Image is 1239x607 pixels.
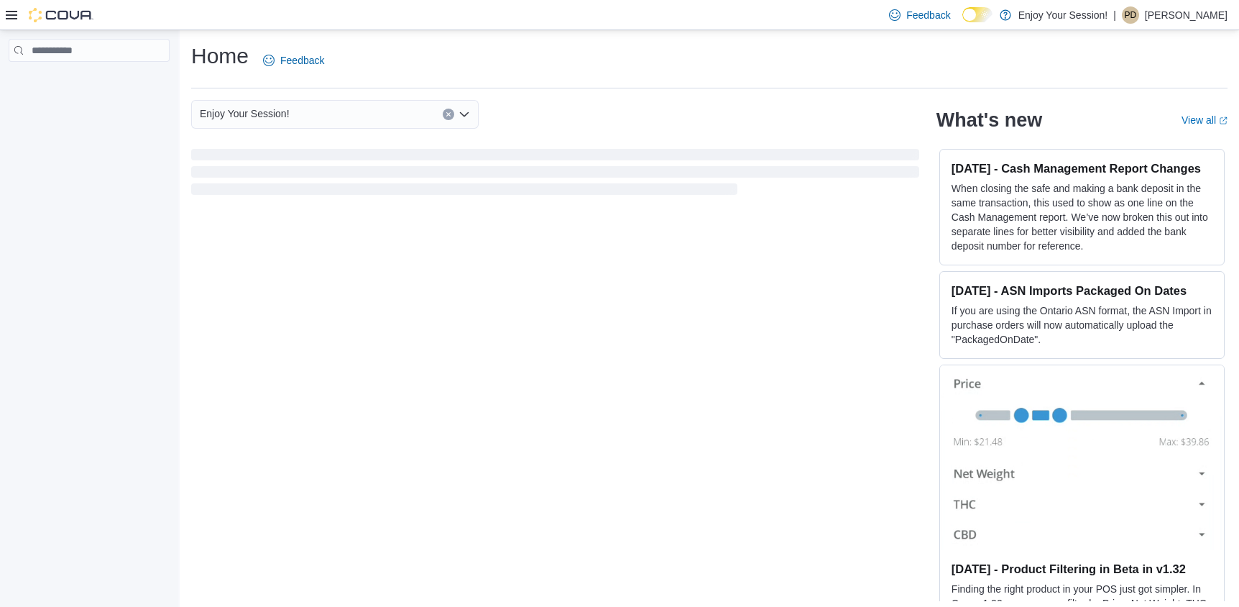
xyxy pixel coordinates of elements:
[1125,6,1137,24] span: PD
[1145,6,1228,24] p: [PERSON_NAME]
[459,109,470,120] button: Open list of options
[1122,6,1139,24] div: Peter Desjardins
[906,8,950,22] span: Feedback
[952,562,1212,576] h3: [DATE] - Product Filtering in Beta in v1.32
[191,42,249,70] h1: Home
[1182,114,1228,126] a: View allExternal link
[952,161,1212,175] h3: [DATE] - Cash Management Report Changes
[952,303,1212,347] p: If you are using the Ontario ASN format, the ASN Import in purchase orders will now automatically...
[200,105,290,122] span: Enjoy Your Session!
[883,1,956,29] a: Feedback
[962,7,992,22] input: Dark Mode
[952,283,1212,298] h3: [DATE] - ASN Imports Packaged On Dates
[1219,117,1228,125] svg: External link
[29,8,93,22] img: Cova
[9,65,170,99] nav: Complex example
[1113,6,1116,24] p: |
[280,53,324,68] span: Feedback
[962,22,963,23] span: Dark Mode
[1018,6,1108,24] p: Enjoy Your Session!
[443,109,454,120] button: Clear input
[257,46,330,75] a: Feedback
[936,109,1042,132] h2: What's new
[191,152,919,198] span: Loading
[952,181,1212,253] p: When closing the safe and making a bank deposit in the same transaction, this used to show as one...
